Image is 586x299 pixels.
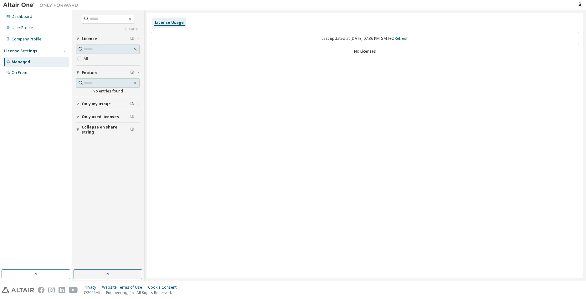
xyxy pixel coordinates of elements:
[12,37,41,42] div: Company Profile
[12,14,32,19] div: Dashboard
[12,25,33,30] div: User Profile
[130,70,134,75] span: Clear filter
[69,287,78,293] img: youtube.svg
[76,89,140,94] div: No entries found
[12,70,27,75] div: On Prem
[82,102,111,107] span: Only my usage
[130,114,134,119] span: Clear filter
[82,114,119,119] span: Only used licenses
[395,36,409,41] a: Refresh
[4,49,37,54] div: License Settings
[76,97,140,111] button: Only my usage
[2,287,34,293] img: altair_logo.svg
[38,287,44,293] img: facebook.svg
[102,285,148,290] div: Website Terms of Use
[151,49,579,54] div: No Licenses
[59,287,65,293] img: linkedin.svg
[82,36,97,41] span: License
[84,290,180,295] p: © 2025 Altair Engineering, Inc. All Rights Reserved.
[130,127,134,132] span: Clear filter
[84,55,89,62] label: All
[76,123,140,137] button: Collapse on share string
[82,70,98,75] span: Feature
[48,287,55,293] img: instagram.svg
[76,110,140,124] button: Only used licenses
[130,102,134,107] span: Clear filter
[3,2,81,8] img: Altair One
[84,285,102,290] div: Privacy
[76,32,140,46] button: License
[12,60,30,65] div: Managed
[148,285,180,290] div: Cookie Consent
[155,20,184,25] div: License Usage
[76,27,140,32] a: Clear all
[151,32,579,45] div: Last updated at: [DATE] 07:36 PM GMT+2
[130,36,134,41] span: Clear filter
[82,125,130,135] span: Collapse on share string
[76,66,140,80] button: Feature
